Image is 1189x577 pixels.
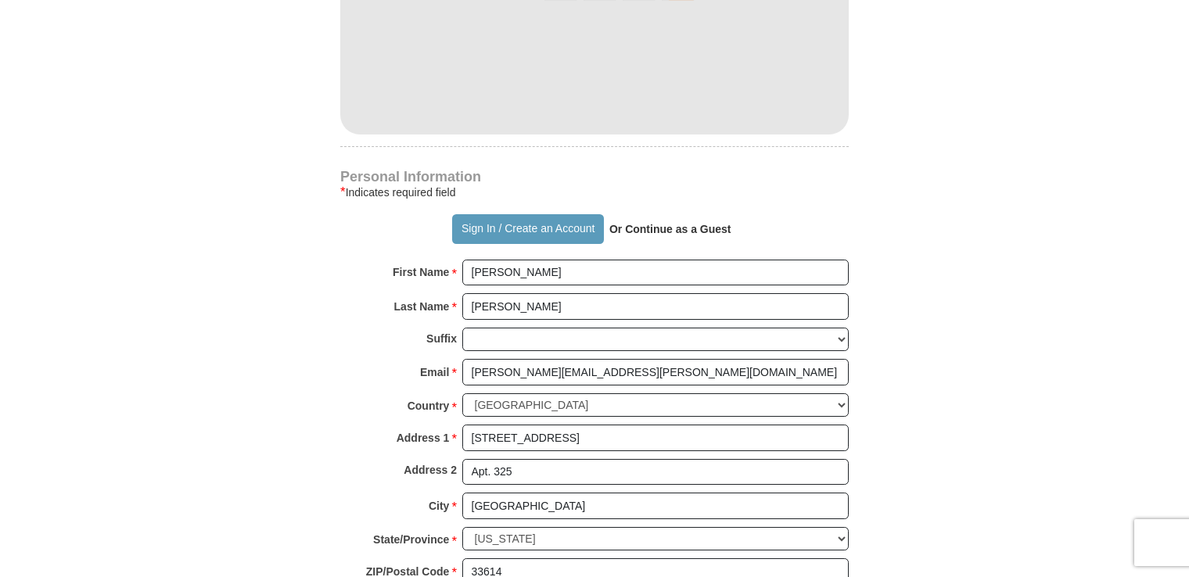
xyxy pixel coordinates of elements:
[340,183,849,202] div: Indicates required field
[404,459,457,481] strong: Address 2
[429,495,449,517] strong: City
[393,261,449,283] strong: First Name
[373,529,449,550] strong: State/Province
[408,395,450,417] strong: Country
[426,328,457,349] strong: Suffix
[609,223,731,235] strong: Or Continue as a Guest
[452,214,603,244] button: Sign In / Create an Account
[394,296,450,317] strong: Last Name
[397,427,450,449] strong: Address 1
[340,170,849,183] h4: Personal Information
[420,361,449,383] strong: Email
